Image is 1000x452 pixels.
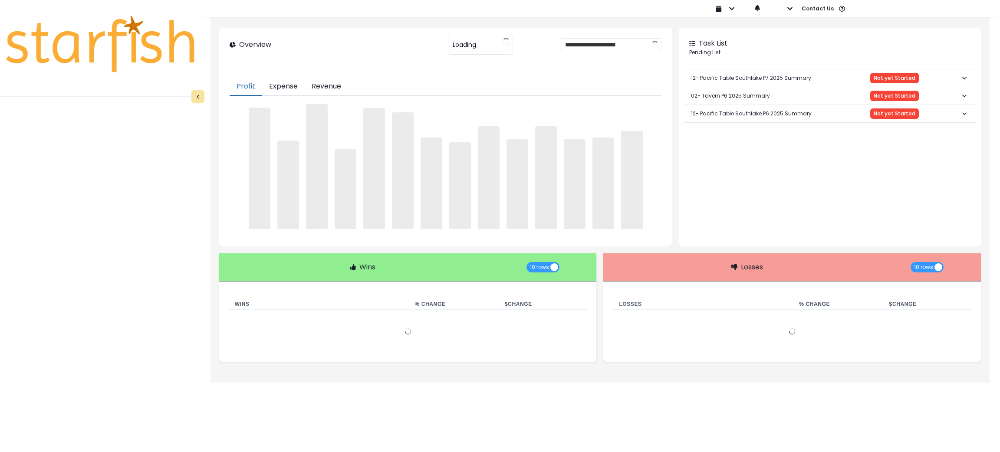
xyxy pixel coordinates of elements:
[507,139,528,229] span: ‌
[239,39,271,50] p: Overview
[741,262,763,272] p: Losses
[335,149,356,229] span: ‌
[592,138,614,229] span: ‌
[249,108,270,229] span: ‌
[408,299,498,310] th: % Change
[392,112,414,229] span: ‌
[359,262,375,272] p: Wins
[691,103,812,124] p: 12- Pacific Table Southlake P6 2025 Summary
[792,299,882,310] th: % Change
[914,262,933,272] span: 10 rows
[612,299,792,310] th: Losses
[874,93,915,99] span: Not yet Started
[363,108,385,229] span: ‌
[882,299,972,310] th: $ Change
[262,78,305,96] button: Expense
[277,141,299,229] span: ‌
[306,104,328,229] span: ‌
[535,126,557,229] span: ‌
[691,85,770,107] p: 02- Tavern P6 2025 Summary
[478,126,500,229] span: ‌
[498,299,588,310] th: $ Change
[230,78,262,96] button: Profit
[421,138,442,229] span: ‌
[684,105,976,122] button: 12- Pacific Table Southlake P6 2025 SummaryNot yet Started
[699,38,727,49] p: Task List
[530,262,549,272] span: 10 rows
[228,299,408,310] th: Wins
[684,69,976,87] button: 12- Pacific Table Southlake P7 2025 SummaryNot yet Started
[874,75,915,81] span: Not yet Started
[684,87,976,105] button: 02- Tavern P6 2025 SummaryNot yet Started
[621,131,643,229] span: ‌
[689,49,970,56] p: Pending List
[449,142,471,229] span: ‌
[874,111,915,117] span: Not yet Started
[453,36,476,54] span: Loading
[564,139,586,229] span: ‌
[305,78,348,96] button: Revenue
[691,67,811,89] p: 12- Pacific Table Southlake P7 2025 Summary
